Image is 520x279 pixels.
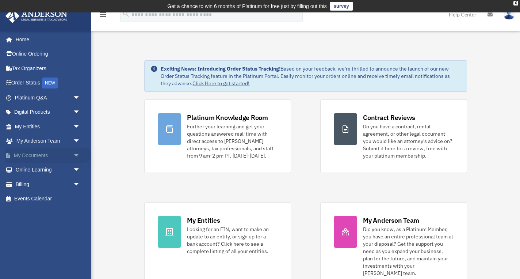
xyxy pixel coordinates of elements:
a: survey [330,2,353,11]
a: Online Ordering [5,47,91,61]
i: menu [99,10,107,19]
span: arrow_drop_down [73,119,88,134]
div: Further your learning and get your questions answered real-time with direct access to [PERSON_NAM... [187,123,278,159]
a: Click Here to get started! [192,80,249,87]
a: Platinum Knowledge Room Further your learning and get your questions answered real-time with dire... [144,99,291,173]
div: NEW [42,78,58,88]
a: Contract Reviews Do you have a contract, rental agreement, or other legal document you would like... [320,99,467,173]
a: Events Calendar [5,192,91,206]
a: Tax Organizers [5,61,91,76]
div: Platinum Knowledge Room [187,113,268,122]
a: My Documentsarrow_drop_down [5,148,91,163]
span: arrow_drop_down [73,105,88,120]
div: Do you have a contract, rental agreement, or other legal document you would like an attorney's ad... [363,123,454,159]
a: My Anderson Teamarrow_drop_down [5,134,91,148]
span: arrow_drop_down [73,148,88,163]
a: Home [5,32,88,47]
a: menu [99,13,107,19]
div: Contract Reviews [363,113,415,122]
a: Online Learningarrow_drop_down [5,163,91,177]
div: Did you know, as a Platinum Member, you have an entire professional team at your disposal? Get th... [363,226,454,277]
a: Platinum Q&Aarrow_drop_down [5,90,91,105]
a: Digital Productsarrow_drop_down [5,105,91,120]
div: close [513,1,518,5]
a: My Entitiesarrow_drop_down [5,119,91,134]
span: arrow_drop_down [73,163,88,178]
div: Looking for an EIN, want to make an update to an entity, or sign up for a bank account? Click her... [187,226,278,255]
strong: Exciting News: Introducing Order Status Tracking! [161,65,280,72]
img: Anderson Advisors Platinum Portal [3,9,69,23]
div: Based on your feedback, we're thrilled to announce the launch of our new Order Status Tracking fe... [161,65,460,87]
div: Get a chance to win 6 months of Platinum for free just by filling out this [167,2,327,11]
span: arrow_drop_down [73,90,88,105]
span: arrow_drop_down [73,134,88,149]
a: Order StatusNEW [5,76,91,91]
a: Billingarrow_drop_down [5,177,91,192]
div: My Anderson Team [363,216,419,225]
div: My Entities [187,216,220,225]
span: arrow_drop_down [73,177,88,192]
i: search [122,10,130,18]
img: User Pic [504,9,515,20]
